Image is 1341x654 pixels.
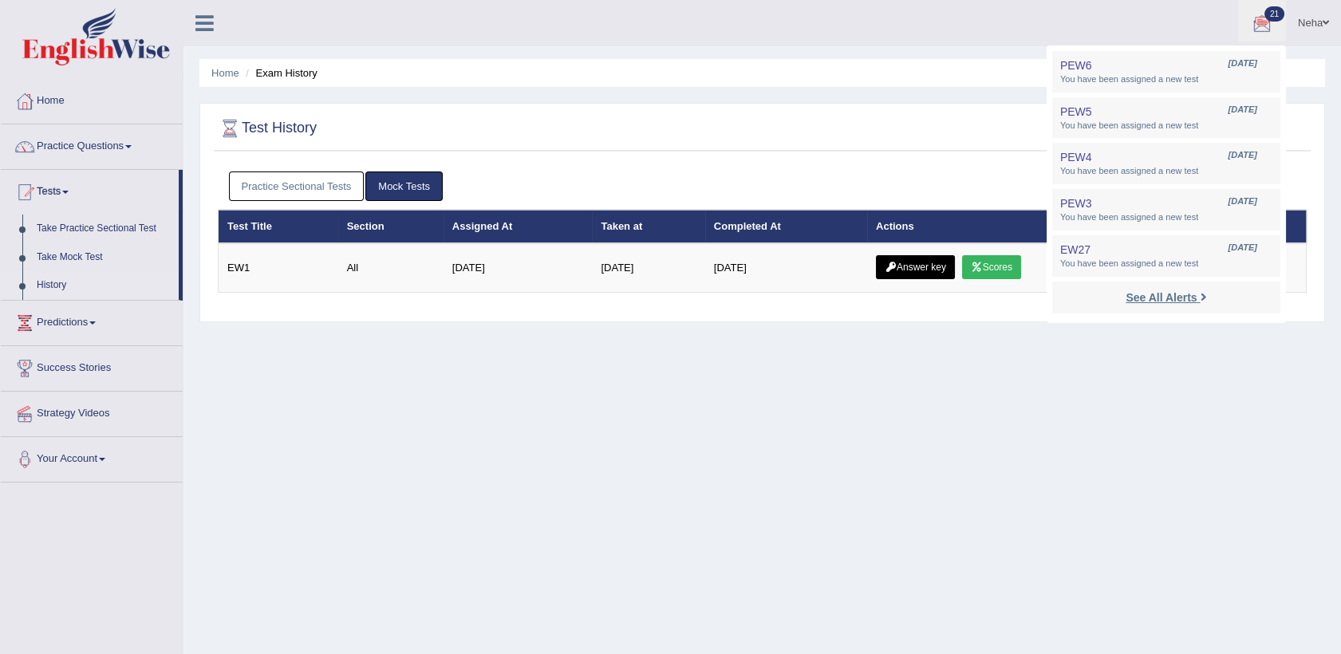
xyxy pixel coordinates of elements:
td: All [338,243,444,293]
th: Completed At [705,210,867,243]
span: You have been assigned a new test [1060,211,1272,224]
td: [DATE] [705,243,867,293]
a: Success Stories [1,346,183,386]
span: [DATE] [1228,149,1256,162]
strong: See All Alerts [1126,291,1197,304]
span: [DATE] [1228,242,1256,254]
span: PEW4 [1060,151,1092,163]
a: Your Account [1,437,183,477]
a: PEW6 [DATE] You have been assigned a new test [1056,55,1276,89]
h2: Test History [218,116,317,140]
a: Take Practice Sectional Test [30,215,179,243]
span: 21 [1264,6,1284,22]
a: EW27 [DATE] You have been assigned a new test [1056,239,1276,273]
a: PEW5 [DATE] You have been assigned a new test [1056,101,1276,135]
th: Test Title [219,210,338,243]
a: Scores [962,255,1021,279]
td: EW1 [219,243,338,293]
span: PEW3 [1060,197,1092,210]
td: [DATE] [592,243,704,293]
span: EW27 [1060,243,1091,256]
a: Practice Sectional Tests [229,171,365,201]
a: PEW3 [DATE] You have been assigned a new test [1056,193,1276,227]
a: Answer key [876,255,955,279]
a: Practice Questions [1,124,183,164]
td: [DATE] [444,243,593,293]
a: Home [1,79,183,119]
a: PEW4 [DATE] You have been assigned a new test [1056,147,1276,180]
th: Actions [867,210,1187,243]
a: Take Mock Test [30,243,179,272]
a: History [30,271,179,300]
th: Section [338,210,444,243]
li: Exam History [242,65,318,81]
span: PEW6 [1060,59,1092,72]
span: You have been assigned a new test [1060,120,1272,132]
a: Mock Tests [365,171,443,201]
a: See All Alerts [1122,289,1210,306]
th: Taken at [592,210,704,243]
a: Strategy Videos [1,392,183,431]
span: You have been assigned a new test [1060,165,1272,178]
a: Predictions [1,301,183,341]
a: Tests [1,170,179,210]
span: PEW5 [1060,105,1092,118]
span: [DATE] [1228,104,1256,116]
span: You have been assigned a new test [1060,258,1272,270]
span: [DATE] [1228,57,1256,70]
span: You have been assigned a new test [1060,73,1272,86]
th: Assigned At [444,210,593,243]
a: Home [211,67,239,79]
span: [DATE] [1228,195,1256,208]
